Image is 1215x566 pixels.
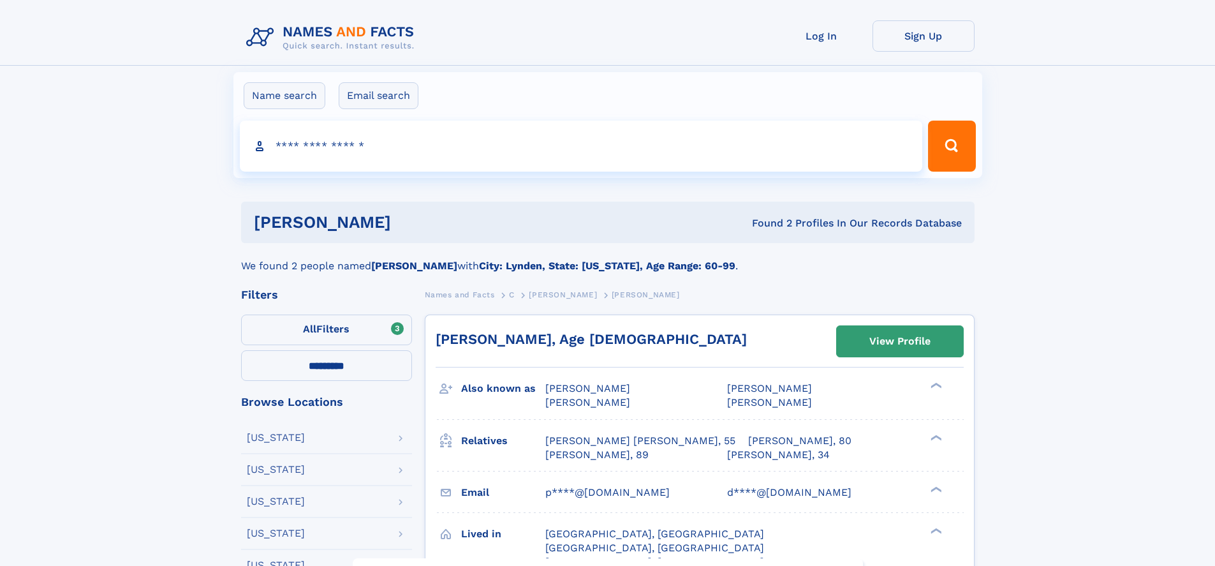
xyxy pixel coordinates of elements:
[425,287,495,302] a: Names and Facts
[247,433,305,443] div: [US_STATE]
[770,20,873,52] a: Log In
[339,82,418,109] label: Email search
[545,434,735,448] a: [PERSON_NAME] [PERSON_NAME], 55
[571,216,962,230] div: Found 2 Profiles In Our Records Database
[240,121,923,172] input: search input
[529,290,597,299] span: [PERSON_NAME]
[241,243,975,274] div: We found 2 people named with .
[244,82,325,109] label: Name search
[436,331,747,347] a: [PERSON_NAME], Age [DEMOGRAPHIC_DATA]
[241,289,412,301] div: Filters
[241,20,425,55] img: Logo Names and Facts
[254,214,571,230] h1: [PERSON_NAME]
[241,396,412,408] div: Browse Locations
[837,326,963,357] a: View Profile
[461,378,545,399] h3: Also known as
[371,260,457,272] b: [PERSON_NAME]
[873,20,975,52] a: Sign Up
[545,542,764,554] span: [GEOGRAPHIC_DATA], [GEOGRAPHIC_DATA]
[241,315,412,345] label: Filters
[545,396,630,408] span: [PERSON_NAME]
[927,485,943,493] div: ❯
[529,287,597,302] a: [PERSON_NAME]
[869,327,931,356] div: View Profile
[545,528,764,540] span: [GEOGRAPHIC_DATA], [GEOGRAPHIC_DATA]
[727,448,830,462] a: [PERSON_NAME], 34
[461,482,545,503] h3: Email
[927,382,943,390] div: ❯
[727,382,812,394] span: [PERSON_NAME]
[545,448,649,462] a: [PERSON_NAME], 89
[461,523,545,545] h3: Lived in
[303,323,316,335] span: All
[727,396,812,408] span: [PERSON_NAME]
[928,121,975,172] button: Search Button
[509,290,515,299] span: C
[247,528,305,539] div: [US_STATE]
[927,433,943,442] div: ❯
[247,496,305,507] div: [US_STATE]
[927,526,943,535] div: ❯
[247,465,305,475] div: [US_STATE]
[545,382,630,394] span: [PERSON_NAME]
[461,430,545,452] h3: Relatives
[612,290,680,299] span: [PERSON_NAME]
[509,287,515,302] a: C
[479,260,735,272] b: City: Lynden, State: [US_STATE], Age Range: 60-99
[748,434,851,448] a: [PERSON_NAME], 80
